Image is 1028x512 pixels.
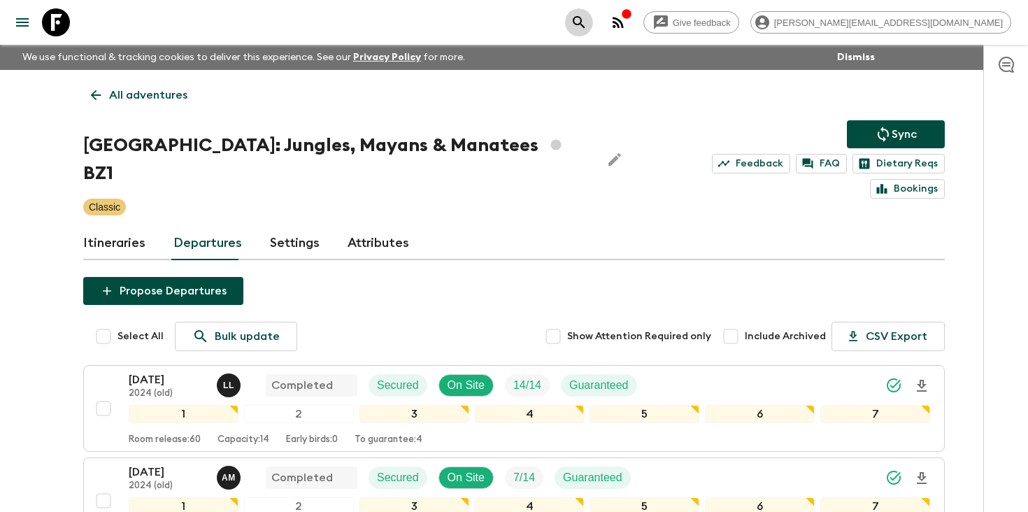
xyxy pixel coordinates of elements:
[17,45,471,70] p: We use functional & tracking cookies to deliver this experience. See our for more.
[173,227,242,260] a: Departures
[870,179,945,199] a: Bookings
[913,378,930,394] svg: Download Onboarding
[348,227,409,260] a: Attributes
[563,469,622,486] p: Guaranteed
[129,434,201,446] p: Room release: 60
[8,8,36,36] button: menu
[377,377,419,394] p: Secured
[89,200,120,214] p: Classic
[129,405,238,423] div: 1
[175,322,297,351] a: Bulk update
[448,377,485,394] p: On Site
[271,377,333,394] p: Completed
[505,374,550,397] div: Trip Fill
[885,377,902,394] svg: Synced Successfully
[83,81,195,109] a: All adventures
[129,464,206,481] p: [DATE]
[750,11,1011,34] div: [PERSON_NAME][EMAIL_ADDRESS][DOMAIN_NAME]
[448,469,485,486] p: On Site
[217,378,243,389] span: Luis Lobos
[745,329,826,343] span: Include Archived
[355,434,422,446] p: To guarantee: 4
[513,469,535,486] p: 7 / 14
[217,434,269,446] p: Capacity: 14
[215,328,280,345] p: Bulk update
[796,154,847,173] a: FAQ
[712,154,790,173] a: Feedback
[244,405,354,423] div: 2
[117,329,164,343] span: Select All
[217,470,243,481] span: Abimael Moralez
[892,126,917,143] p: Sync
[505,467,543,489] div: Trip Fill
[271,469,333,486] p: Completed
[665,17,738,28] span: Give feedback
[475,405,585,423] div: 4
[83,277,243,305] button: Propose Departures
[567,329,711,343] span: Show Attention Required only
[569,377,629,394] p: Guaranteed
[705,405,815,423] div: 6
[438,374,494,397] div: On Site
[913,470,930,487] svg: Download Onboarding
[83,365,945,452] button: [DATE]2024 (old)Luis LobosCompletedSecuredOn SiteTrip FillGuaranteed1234567Room release:60Capacit...
[766,17,1011,28] span: [PERSON_NAME][EMAIL_ADDRESS][DOMAIN_NAME]
[286,434,338,446] p: Early birds: 0
[129,388,206,399] p: 2024 (old)
[565,8,593,36] button: search adventures
[129,481,206,492] p: 2024 (old)
[831,322,945,351] button: CSV Export
[270,227,320,260] a: Settings
[129,371,206,388] p: [DATE]
[643,11,739,34] a: Give feedback
[820,405,930,423] div: 7
[438,467,494,489] div: On Site
[834,48,878,67] button: Dismiss
[369,467,427,489] div: Secured
[359,405,469,423] div: 3
[852,154,945,173] a: Dietary Reqs
[83,227,145,260] a: Itineraries
[885,469,902,486] svg: Synced Successfully
[513,377,541,394] p: 14 / 14
[369,374,427,397] div: Secured
[847,120,945,148] button: Sync adventure departures to the booking engine
[590,405,699,423] div: 5
[109,87,187,104] p: All adventures
[353,52,421,62] a: Privacy Policy
[83,131,590,187] h1: [GEOGRAPHIC_DATA]: Jungles, Mayans & Manatees BZ1
[601,131,629,187] button: Edit Adventure Title
[377,469,419,486] p: Secured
